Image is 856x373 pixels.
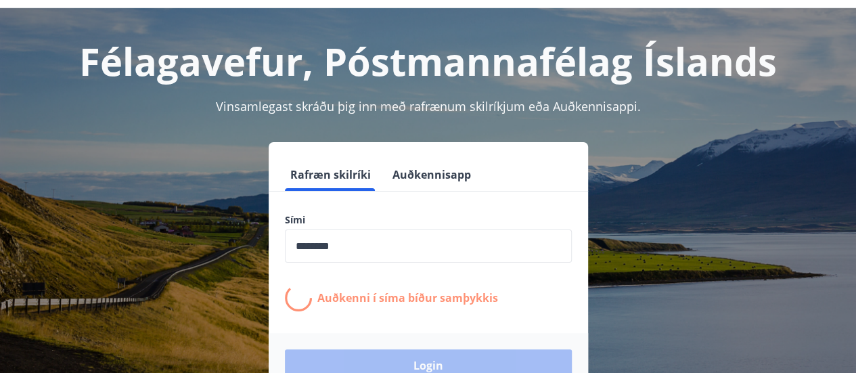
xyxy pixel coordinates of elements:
button: Auðkennisapp [387,158,476,191]
label: Sími [285,213,572,227]
h1: Félagavefur, Póstmannafélag Íslands [16,35,840,87]
span: Vinsamlegast skráðu þig inn með rafrænum skilríkjum eða Auðkennisappi. [216,98,641,114]
button: Rafræn skilríki [285,158,376,191]
p: Auðkenni í síma bíður samþykkis [317,290,498,305]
